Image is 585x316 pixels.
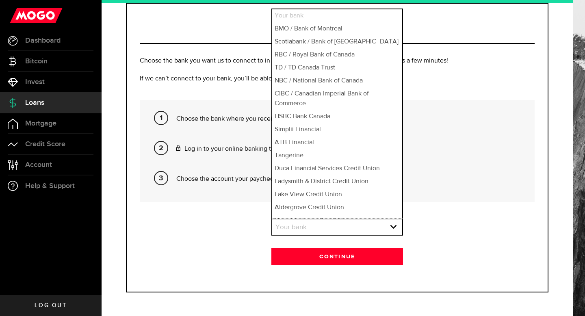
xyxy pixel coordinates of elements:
span: Log out [35,303,67,308]
li: TD / TD Canada Trust [272,61,402,74]
li: NBC / National Bank of Canada [272,74,402,87]
p: Choose the bank you want us to connect to in order to get your bank statements. It only takes a f... [140,56,535,66]
li: CIBC / Canadian Imperial Bank of Commerce [272,87,402,110]
button: Continue [271,248,403,265]
li: Duca Financial Services Credit Union [272,162,402,175]
p: Log in to your online banking to verify your financial status. [176,144,529,154]
li: Ladysmith & District Credit Union [272,175,402,188]
li: ATB Financial [272,136,402,149]
span: Mortgage [25,120,56,127]
li: Aldergrove Credit Union [272,201,402,214]
li: RBC / Royal Bank of Canada [272,48,402,61]
h3: Bank verification [140,4,535,44]
span: Invest [25,78,45,86]
p: Choose the account your paycheque is deposited into. [176,174,529,184]
li: Lake View Credit Union [272,188,402,201]
span: Bitcoin [25,58,48,65]
li: HSBC Bank Canada [272,110,402,123]
span: Help & Support [25,182,75,190]
span: Account [25,161,52,169]
span: Dashboard [25,37,61,44]
li: Your bank [272,9,402,22]
li: Scotiabank / Bank of [GEOGRAPHIC_DATA] [272,35,402,48]
p: If we can’t connect to your bank, you’ll be able to upload your statements manually. [140,74,535,84]
p: Choose the bank where you receive your paycheques. [176,114,529,124]
li: BMO / Bank of Montreal [272,22,402,35]
li: Mount Lehman Credit Union [272,214,402,227]
span: Credit Score [25,141,65,148]
a: expand select [272,219,402,235]
span: Loans [25,99,44,106]
li: Tangerine [272,149,402,162]
li: Simplii Financial [272,123,402,136]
